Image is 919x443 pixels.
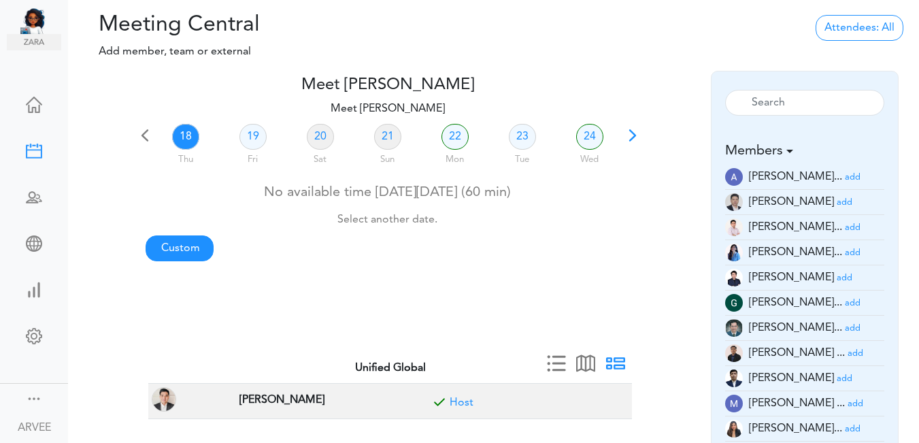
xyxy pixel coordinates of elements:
[20,7,61,34] img: Unified Global - Powered by TEAMCAL AI
[725,143,885,159] h5: Members
[848,348,863,359] a: add
[749,222,842,233] span: [PERSON_NAME]...
[749,297,842,308] span: [PERSON_NAME]...
[490,148,554,167] div: Tue
[845,222,860,233] a: add
[725,344,743,362] img: 9k=
[135,131,154,150] span: Previous 7 days
[288,148,352,167] div: Sat
[576,124,603,150] a: 24
[749,323,842,333] span: [PERSON_NAME]...
[749,348,845,359] span: [PERSON_NAME] ...
[725,391,885,416] li: Tax Advisor (mc.talley@unified-accounting.com)
[441,124,469,150] a: 22
[725,269,743,286] img: Z
[845,247,860,258] a: add
[845,173,860,182] small: add
[845,425,860,433] small: add
[725,193,743,211] img: 9k=
[837,272,852,283] a: add
[152,387,176,412] img: ARVEE FLORES(a.flores@unified-accounting.com, TAX PARTNER at Corona, CA, USA)
[725,165,885,190] li: Tax Manager (a.banaga@unified-accounting.com)
[725,218,743,236] img: Z
[837,198,852,207] small: add
[749,398,845,409] span: [PERSON_NAME] ...
[837,374,852,383] small: add
[264,186,511,226] span: No available time [DATE][DATE] (60 min)
[837,373,852,384] a: add
[1,411,67,442] a: ARVEE
[725,366,885,391] li: Partner (justine.tala@unifiedglobalph.com)
[355,148,420,167] div: Sun
[725,215,885,240] li: Tax Supervisor (am.latonio@unified-accounting.com)
[220,148,285,167] div: Fri
[749,171,842,182] span: [PERSON_NAME]...
[26,391,42,410] a: Change side menu
[7,282,61,295] div: View Insights
[26,391,42,404] div: Show menu and text
[7,143,61,157] div: Create Meeting
[172,124,199,150] a: 18
[7,189,61,203] div: Schedule Team Meeting
[848,349,863,358] small: add
[146,235,214,261] a: Custom
[816,15,903,41] a: Attendees: All
[239,395,324,406] strong: [PERSON_NAME]
[725,416,885,442] li: Tax Accountant (mc.cabasan@unified-accounting.com)
[429,395,450,416] span: Included for meeting
[845,423,860,434] a: add
[7,97,61,110] div: Home
[837,274,852,282] small: add
[7,235,61,249] div: Share Meeting Link
[749,247,842,258] span: [PERSON_NAME]...
[374,124,401,150] a: 21
[845,324,860,333] small: add
[725,240,885,265] li: Tax Manager (c.madayag@unified-accounting.com)
[725,265,885,291] li: Tax Admin (e.dayan@unified-accounting.com)
[749,272,834,283] span: [PERSON_NAME]
[848,399,863,408] small: add
[7,328,61,342] div: Change Settings
[725,190,885,215] li: Tax Supervisor (a.millos@unified-accounting.com)
[236,389,328,409] span: TAX PARTNER at Corona, CA, USA
[78,44,341,60] p: Add member, team or external
[509,124,536,150] a: 23
[239,124,267,150] a: 19
[725,294,743,312] img: wEqpdqGJg0NqAAAAABJRU5ErkJggg==
[845,171,860,182] a: add
[450,397,473,408] a: Included for meeting
[78,12,341,38] h2: Meeting Central
[845,223,860,232] small: add
[725,341,885,366] li: Tax Manager (jm.atienza@unified-accounting.com)
[845,248,860,257] small: add
[845,297,860,308] a: add
[749,373,834,384] span: [PERSON_NAME]
[337,214,437,225] small: Select another date.
[749,423,842,434] span: [PERSON_NAME]...
[725,420,743,438] img: t+ebP8ENxXARE3R9ZYAAAAASUVORK5CYII=
[18,420,51,436] div: ARVEE
[725,319,743,337] img: 2Q==
[725,370,743,387] img: oYmRaigo6CGHQoVEE68UKaYmSv3mcdPtBqv6mR0IswoELyKVAGpf2awGYjY1lJF3I6BneypHs55I8hk2WCirnQq9SYxiZpiWh...
[837,197,852,208] a: add
[725,291,885,316] li: Tax Manager (g.magsino@unified-accounting.com)
[848,398,863,409] a: add
[725,316,885,341] li: Tax Admin (i.herrera@unified-accounting.com)
[7,34,61,50] img: zara.png
[135,76,639,95] h4: Meet [PERSON_NAME]
[307,124,334,150] a: 20
[749,197,834,208] span: [PERSON_NAME]
[135,101,639,117] p: Meet [PERSON_NAME]
[845,299,860,308] small: add
[845,323,860,333] a: add
[725,168,743,186] img: E70kTnhEtDRAIGhEjAgBAJGBAiAQNCJGBAiAQMCJGAASESMCBEAgaESMCAEAkYECIBA0IkYECIBAwIkYABIRIwIEQCBoRIwIA...
[153,148,218,167] div: Thu
[623,131,642,150] span: Next 7 days
[355,363,426,374] strong: Unified Global
[725,244,743,261] img: 2Q==
[422,148,487,167] div: Mon
[725,395,743,412] img: wOzMUeZp9uVEwAAAABJRU5ErkJggg==
[7,321,61,354] a: Change Settings
[557,148,622,167] div: Wed
[725,90,885,116] input: Search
